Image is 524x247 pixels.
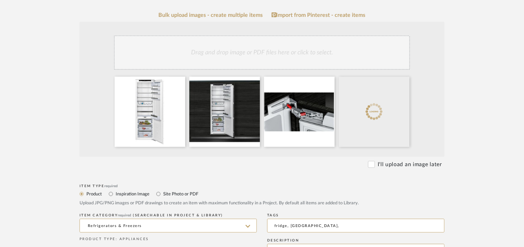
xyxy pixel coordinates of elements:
[118,214,132,217] span: required
[267,238,444,243] div: Description
[80,237,257,242] div: PRODUCT TYPE
[80,184,444,188] div: Item Type
[80,190,444,198] mat-radio-group: Select item type
[80,200,444,207] div: Upload JPG/PNG images or PDF drawings to create an item with maximum functionality in a Project. ...
[267,219,444,233] input: Enter Keywords, Separated by Commas
[105,184,118,188] span: required
[80,213,257,217] div: ITEM CATEGORY
[115,190,149,198] label: Inspiration Image
[86,190,102,198] label: Product
[133,214,223,217] span: (Searchable in Project & Library)
[159,12,263,18] a: Bulk upload images - create multiple items
[378,160,442,169] label: I'll upload an image later
[116,237,149,241] span: : APPLIANCES
[272,12,366,18] a: Import from Pinterest - create items
[163,190,198,198] label: Site Photo or PDF
[80,219,257,233] input: Type a category to search and select
[267,213,444,217] div: Tags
